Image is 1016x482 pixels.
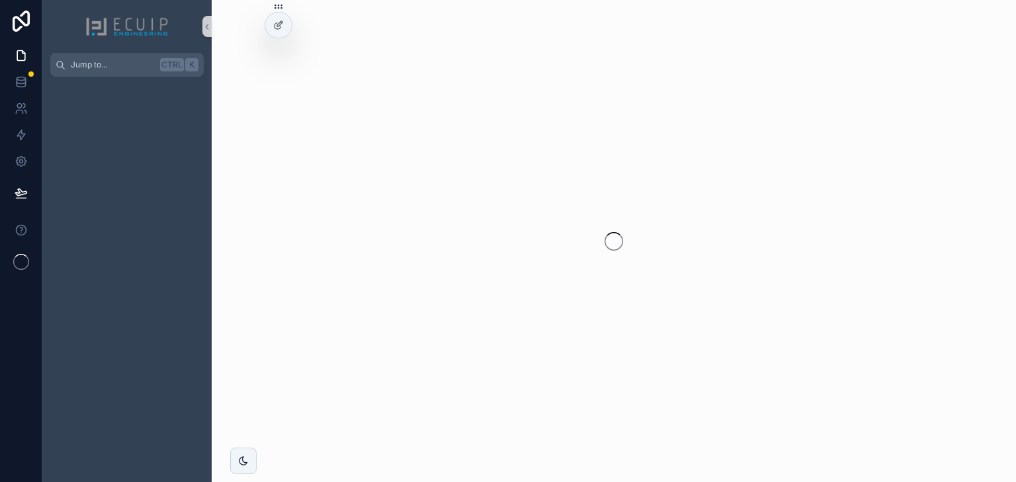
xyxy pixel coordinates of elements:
div: scrollable content [42,77,212,482]
button: Jump to...CtrlK [50,53,204,77]
span: Ctrl [160,58,184,71]
span: K [187,60,197,70]
span: Jump to... [71,60,155,70]
img: App logo [85,16,169,37]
